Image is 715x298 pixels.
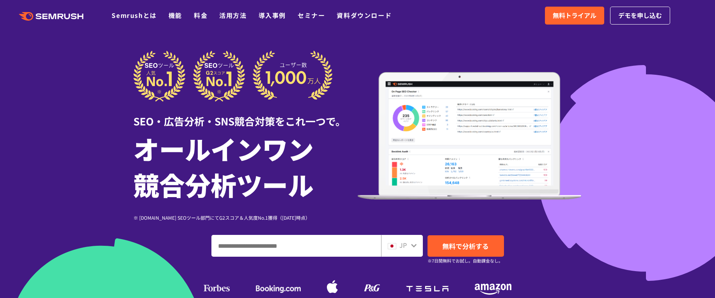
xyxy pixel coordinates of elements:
h1: オールインワン 競合分析ツール [133,130,358,202]
a: 料金 [194,11,208,20]
a: 導入事例 [259,11,286,20]
span: JP [399,240,407,250]
div: ※ [DOMAIN_NAME] SEOツール部門にてG2スコア＆人気度No.1獲得（[DATE]時点） [133,214,358,221]
span: 無料トライアル [553,11,596,21]
a: 無料トライアル [545,7,604,25]
a: Semrushとは [112,11,156,20]
span: デモを申し込む [618,11,662,21]
a: 資料ダウンロード [337,11,392,20]
a: セミナー [298,11,325,20]
a: デモを申し込む [610,7,670,25]
a: 無料で分析する [428,235,504,257]
div: SEO・広告分析・SNS競合対策をこれ一つで。 [133,102,358,129]
small: ※7日間無料でお試し。自動課金なし。 [428,257,503,264]
a: 活用方法 [219,11,247,20]
a: 機能 [169,11,182,20]
span: 無料で分析する [442,241,489,251]
input: ドメイン、キーワードまたはURLを入力してください [212,235,381,256]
